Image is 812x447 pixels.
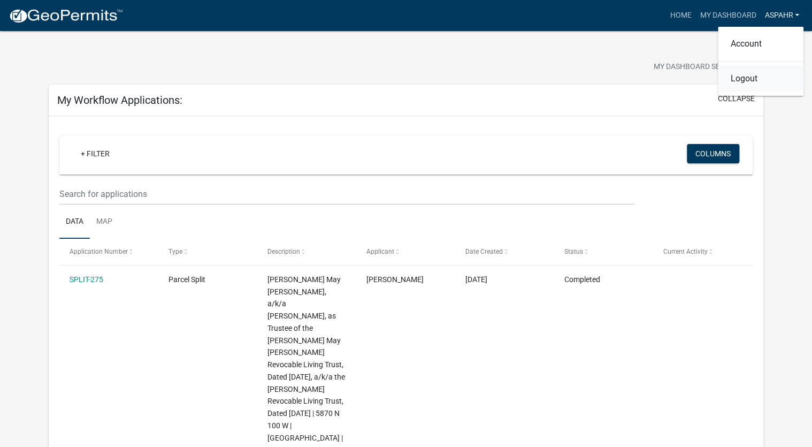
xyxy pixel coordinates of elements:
[158,239,257,264] datatable-header-cell: Type
[72,144,118,163] a: + Filter
[465,248,503,255] span: Date Created
[59,183,634,205] input: Search for applications
[687,144,739,163] button: Columns
[90,205,119,239] a: Map
[70,275,103,284] a: SPLIT-275
[59,205,90,239] a: Data
[718,66,803,92] a: Logout
[70,248,128,255] span: Application Number
[267,248,300,255] span: Description
[718,27,803,96] div: aspahr
[168,275,205,284] span: Parcel Split
[59,239,158,264] datatable-header-cell: Application Number
[718,31,803,57] a: Account
[564,248,583,255] span: Status
[663,248,708,255] span: Current Activity
[455,239,554,264] datatable-header-cell: Date Created
[564,275,600,284] span: Completed
[366,248,394,255] span: Applicant
[665,5,695,26] a: Home
[366,275,424,284] span: Anthony R. Spahr
[57,94,182,107] h5: My Workflow Applications:
[718,93,755,104] button: collapse
[695,5,760,26] a: My Dashboard
[645,57,769,78] button: My Dashboard Settingssettings
[257,239,356,264] datatable-header-cell: Description
[653,239,752,264] datatable-header-cell: Current Activity
[356,239,455,264] datatable-header-cell: Applicant
[554,239,653,264] datatable-header-cell: Status
[465,275,487,284] span: 08/07/2025
[760,5,803,26] a: aspahr
[168,248,182,255] span: Type
[654,61,746,74] span: My Dashboard Settings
